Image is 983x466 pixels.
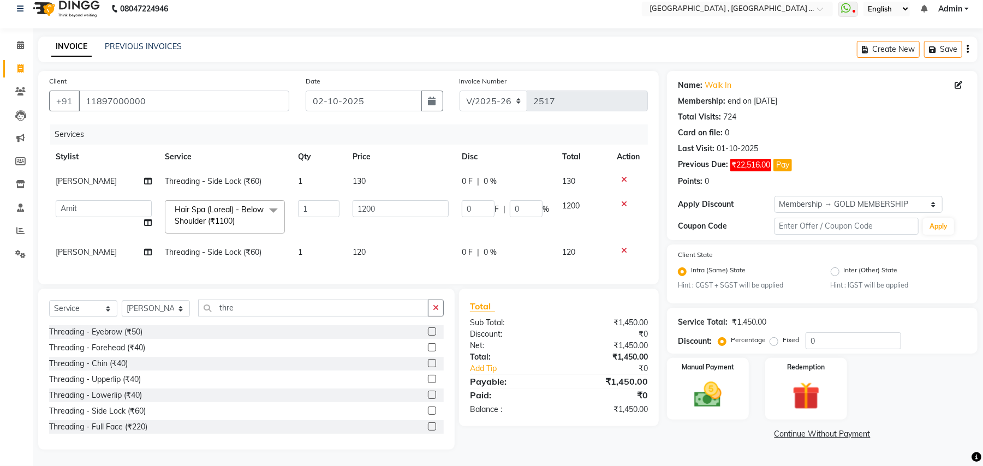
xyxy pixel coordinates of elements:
div: Total: [462,351,559,363]
span: Total [470,301,495,312]
span: | [477,247,479,258]
img: _cash.svg [686,379,730,410]
div: Previous Due: [678,159,728,171]
label: Fixed [783,335,799,345]
div: ₹1,450.00 [559,317,656,328]
span: 120 [562,247,575,257]
div: Discount: [678,336,712,347]
div: end on [DATE] [728,95,777,107]
a: PREVIOUS INVOICES [105,41,182,51]
div: Service Total: [678,316,728,328]
span: 130 [353,176,366,186]
span: 0 F [462,247,473,258]
div: Name: [678,80,702,91]
span: | [477,176,479,187]
span: 130 [562,176,575,186]
div: ₹0 [559,328,656,340]
div: ₹0 [559,389,656,402]
button: Pay [773,159,792,171]
div: Threading - Side Lock (₹60) [49,405,146,417]
label: Client State [678,250,713,260]
input: Enter Offer / Coupon Code [775,218,919,235]
div: Threading - Chin (₹40) [49,358,128,369]
button: +91 [49,91,80,111]
label: Client [49,76,67,86]
div: 0 [725,127,729,139]
div: ₹1,450.00 [559,375,656,388]
span: 120 [353,247,366,257]
span: [PERSON_NAME] [56,176,117,186]
div: Services [50,124,656,145]
button: Create New [857,41,920,58]
small: Hint : IGST will be applied [831,280,967,290]
div: Apply Discount [678,199,774,210]
small: Hint : CGST + SGST will be applied [678,280,814,290]
span: F [495,204,499,215]
th: Disc [455,145,556,169]
span: 1200 [562,201,580,211]
span: 0 % [484,176,497,187]
div: Net: [462,340,559,351]
th: Action [610,145,648,169]
div: Total Visits: [678,111,721,123]
div: Threading - Eyebrow (₹50) [49,326,142,338]
div: Threading - Upperlip (₹40) [49,374,141,385]
div: Coupon Code [678,220,774,232]
div: Threading - Full Face (₹220) [49,421,147,433]
a: x [235,216,240,226]
label: Redemption [787,362,825,372]
div: Payable: [462,375,559,388]
span: 1 [298,247,302,257]
span: | [503,204,505,215]
span: Threading - Side Lock (₹60) [165,176,261,186]
label: Invoice Number [460,76,507,86]
span: Threading - Side Lock (₹60) [165,247,261,257]
div: 0 [705,176,709,187]
a: Add Tip [462,363,575,374]
a: Continue Without Payment [669,428,975,440]
img: _gift.svg [784,379,829,413]
div: 724 [723,111,736,123]
a: INVOICE [51,37,92,57]
span: [PERSON_NAME] [56,247,117,257]
label: Percentage [731,335,766,345]
div: Paid: [462,389,559,402]
div: ₹1,450.00 [559,404,656,415]
button: Apply [923,218,954,235]
th: Qty [291,145,346,169]
span: Admin [938,3,962,15]
div: Card on file: [678,127,723,139]
label: Date [306,76,320,86]
span: ₹22,516.00 [730,159,771,171]
span: 1 [298,176,302,186]
div: Threading - Forehead (₹40) [49,342,145,354]
div: 01-10-2025 [717,143,758,154]
div: Threading - Lowerlip (₹40) [49,390,142,401]
div: Points: [678,176,702,187]
label: Intra (Same) State [691,265,746,278]
div: Membership: [678,95,725,107]
div: ₹0 [575,363,656,374]
th: Total [556,145,610,169]
th: Price [346,145,455,169]
div: ₹1,450.00 [559,340,656,351]
div: ₹1,450.00 [732,316,766,328]
th: Service [158,145,291,169]
span: 0 F [462,176,473,187]
div: ₹1,450.00 [559,351,656,363]
th: Stylist [49,145,158,169]
div: Discount: [462,328,559,340]
input: Search by Name/Mobile/Email/Code [79,91,289,111]
button: Save [924,41,962,58]
div: Last Visit: [678,143,714,154]
div: Sub Total: [462,317,559,328]
span: % [543,204,549,215]
label: Manual Payment [682,362,734,372]
input: Search or Scan [198,300,428,316]
a: Walk In [705,80,731,91]
div: Balance : [462,404,559,415]
span: Hair Spa (Loreal) - Below Shoulder (₹1100) [175,205,264,226]
label: Inter (Other) State [844,265,898,278]
span: 0 % [484,247,497,258]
